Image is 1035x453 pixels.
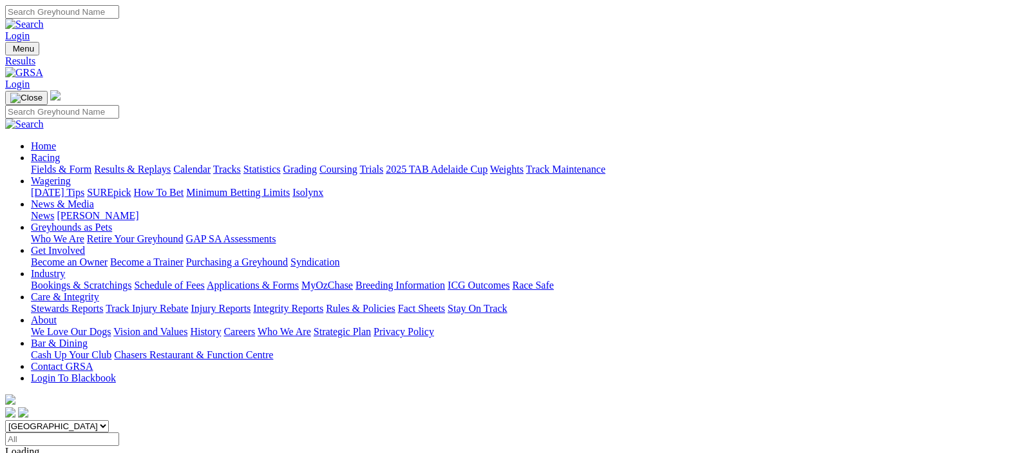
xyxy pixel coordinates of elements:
div: News & Media [31,210,1030,222]
span: Menu [13,44,34,53]
a: Minimum Betting Limits [186,187,290,198]
a: Login To Blackbook [31,372,116,383]
a: We Love Our Dogs [31,326,111,337]
a: Retire Your Greyhound [87,233,184,244]
a: Isolynx [292,187,323,198]
img: Close [10,93,43,103]
a: Schedule of Fees [134,280,204,291]
a: Industry [31,268,65,279]
a: ICG Outcomes [448,280,509,291]
a: Who We Are [31,233,84,244]
button: Toggle navigation [5,91,48,105]
a: How To Bet [134,187,184,198]
a: Home [31,140,56,151]
a: Race Safe [512,280,553,291]
a: Injury Reports [191,303,251,314]
a: Careers [223,326,255,337]
a: Stewards Reports [31,303,103,314]
a: Bar & Dining [31,338,88,349]
div: About [31,326,1030,338]
div: Get Involved [31,256,1030,268]
a: Chasers Restaurant & Function Centre [114,349,273,360]
a: Statistics [243,164,281,175]
div: Care & Integrity [31,303,1030,314]
a: Track Injury Rebate [106,303,188,314]
a: GAP SA Assessments [186,233,276,244]
div: Racing [31,164,1030,175]
div: Greyhounds as Pets [31,233,1030,245]
a: Bookings & Scratchings [31,280,131,291]
a: Become a Trainer [110,256,184,267]
a: History [190,326,221,337]
img: logo-grsa-white.png [50,90,61,101]
a: Trials [359,164,383,175]
a: News [31,210,54,221]
a: Weights [490,164,524,175]
a: Stay On Track [448,303,507,314]
a: Breeding Information [356,280,445,291]
div: Wagering [31,187,1030,198]
a: Care & Integrity [31,291,99,302]
a: Privacy Policy [374,326,434,337]
a: Coursing [319,164,357,175]
a: Login [5,79,30,90]
a: Get Involved [31,245,85,256]
a: About [31,314,57,325]
a: Results [5,55,1030,67]
a: Integrity Reports [253,303,323,314]
a: News & Media [31,198,94,209]
a: Login [5,30,30,41]
a: Contact GRSA [31,361,93,372]
img: Search [5,119,44,130]
a: Syndication [290,256,339,267]
a: Calendar [173,164,211,175]
a: Vision and Values [113,326,187,337]
a: [DATE] Tips [31,187,84,198]
a: Who We Are [258,326,311,337]
a: Applications & Forms [207,280,299,291]
img: GRSA [5,67,43,79]
a: Become an Owner [31,256,108,267]
a: Greyhounds as Pets [31,222,112,233]
a: Results & Replays [94,164,171,175]
img: facebook.svg [5,407,15,418]
a: Grading [283,164,317,175]
a: Tracks [213,164,241,175]
a: Track Maintenance [526,164,605,175]
a: Wagering [31,175,71,186]
img: logo-grsa-white.png [5,394,15,405]
a: [PERSON_NAME] [57,210,138,221]
div: Industry [31,280,1030,291]
a: Purchasing a Greyhound [186,256,288,267]
a: Rules & Policies [326,303,395,314]
a: Cash Up Your Club [31,349,111,360]
input: Select date [5,432,119,446]
div: Bar & Dining [31,349,1030,361]
a: Strategic Plan [314,326,371,337]
input: Search [5,5,119,19]
input: Search [5,105,119,119]
img: twitter.svg [18,407,28,418]
img: Search [5,19,44,30]
a: MyOzChase [301,280,353,291]
a: Fields & Form [31,164,91,175]
a: Fact Sheets [398,303,445,314]
a: 2025 TAB Adelaide Cup [386,164,488,175]
a: SUREpick [87,187,131,198]
a: Racing [31,152,60,163]
button: Toggle navigation [5,42,39,55]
